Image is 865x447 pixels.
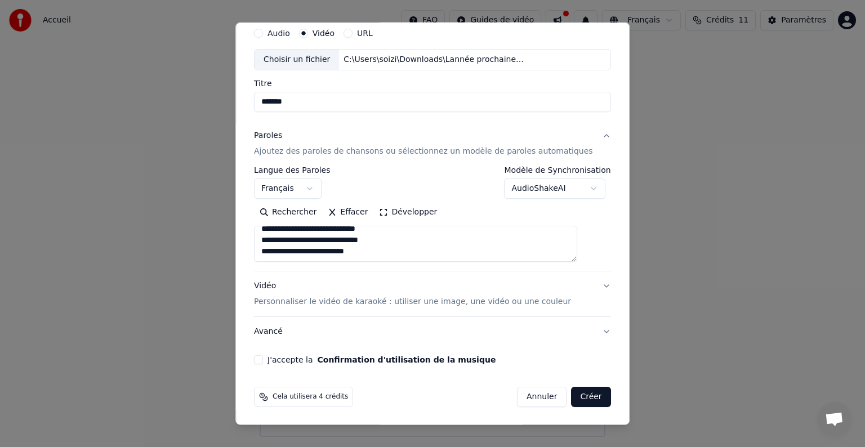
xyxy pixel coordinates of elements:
[254,79,611,87] label: Titre
[374,203,443,221] button: Développer
[267,29,290,37] label: Audio
[254,271,611,316] button: VidéoPersonnaliser le vidéo de karaoké : utiliser une image, une vidéo ou une couleur
[254,296,571,307] p: Personnaliser le vidéo de karaoké : utiliser une image, une vidéo ou une couleur
[254,280,571,307] div: Vidéo
[517,387,567,407] button: Annuler
[254,146,593,157] p: Ajoutez des paroles de chansons ou sélectionnez un modèle de paroles automatiques
[254,121,611,166] button: ParolesAjoutez des paroles de chansons ou sélectionnez un modèle de paroles automatiques
[505,166,611,174] label: Modèle de Synchronisation
[254,317,611,346] button: Avancé
[273,392,348,401] span: Cela utilisera 4 crédits
[254,166,611,271] div: ParolesAjoutez des paroles de chansons ou sélectionnez un modèle de paroles automatiques
[313,29,335,37] label: Vidéo
[267,356,496,364] label: J'accepte la
[254,203,322,221] button: Rechercher
[254,166,331,174] label: Langue des Paroles
[254,130,282,141] div: Paroles
[322,203,373,221] button: Effacer
[572,387,611,407] button: Créer
[318,356,496,364] button: J'accepte la
[340,54,531,65] div: C:\Users\soizi\Downloads\Lannée prochaine - Trois Cafés Gourmands [Clip officiel].mp4
[255,50,339,70] div: Choisir un fichier
[357,29,373,37] label: URL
